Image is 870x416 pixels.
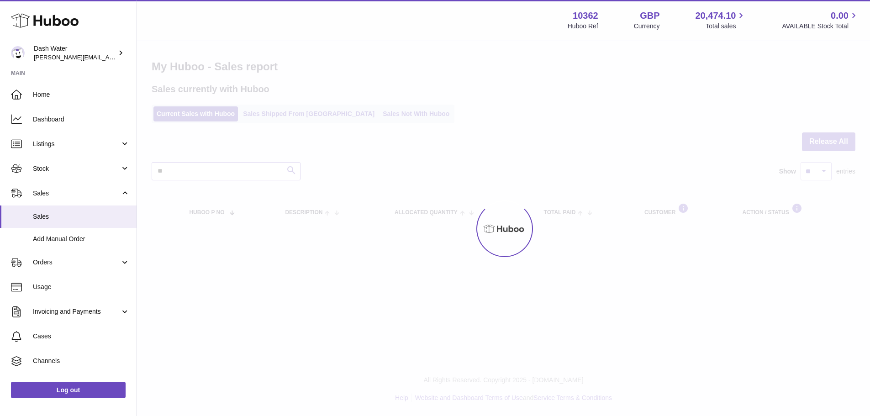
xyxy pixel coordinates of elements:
span: Stock [33,164,120,173]
div: Dash Water [34,44,116,62]
span: Add Manual Order [33,235,130,243]
a: Log out [11,382,126,398]
span: 0.00 [831,10,849,22]
span: Sales [33,189,120,198]
strong: GBP [640,10,659,22]
span: Dashboard [33,115,130,124]
span: Sales [33,212,130,221]
a: 0.00 AVAILABLE Stock Total [782,10,859,31]
span: Usage [33,283,130,291]
span: Total sales [706,22,746,31]
div: Huboo Ref [568,22,598,31]
span: Channels [33,357,130,365]
span: [PERSON_NAME][EMAIL_ADDRESS][DOMAIN_NAME] [34,53,183,61]
span: Orders [33,258,120,267]
img: james@dash-water.com [11,46,25,60]
span: 20,474.10 [695,10,736,22]
span: Home [33,90,130,99]
span: Cases [33,332,130,341]
span: AVAILABLE Stock Total [782,22,859,31]
strong: 10362 [573,10,598,22]
span: Invoicing and Payments [33,307,120,316]
span: Listings [33,140,120,148]
div: Currency [634,22,660,31]
a: 20,474.10 Total sales [695,10,746,31]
